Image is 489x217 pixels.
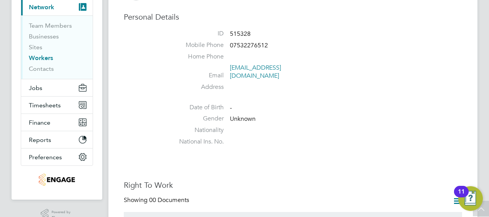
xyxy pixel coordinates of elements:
[21,79,93,96] button: Jobs
[230,104,232,112] span: -
[29,154,62,161] span: Preferences
[29,119,50,126] span: Finance
[124,12,462,22] h3: Personal Details
[21,97,93,114] button: Timesheets
[170,103,224,112] label: Date of Birth
[170,41,224,49] label: Mobile Phone
[458,186,483,211] button: Open Resource Center, 11 new notifications
[29,84,42,92] span: Jobs
[458,192,465,202] div: 11
[21,114,93,131] button: Finance
[230,30,251,38] span: 515328
[29,102,61,109] span: Timesheets
[124,180,462,190] h3: Right To Work
[21,15,93,79] div: Network
[230,64,281,80] a: [EMAIL_ADDRESS][DOMAIN_NAME]
[29,65,54,72] a: Contacts
[52,209,73,215] span: Powered by
[29,3,54,11] span: Network
[124,196,191,204] div: Showing
[230,115,256,123] span: Unknown
[21,149,93,165] button: Preferences
[29,136,51,144] span: Reports
[170,72,224,80] label: Email
[149,196,189,204] span: 00 Documents
[29,43,42,51] a: Sites
[170,115,224,123] label: Gender
[39,174,75,186] img: thornbaker-logo-retina.png
[230,42,268,49] span: 07532276512
[29,33,59,40] a: Businesses
[29,22,72,29] a: Team Members
[170,138,224,146] label: National Ins. No.
[170,83,224,91] label: Address
[21,174,93,186] a: Go to home page
[29,54,53,62] a: Workers
[170,53,224,61] label: Home Phone
[21,131,93,148] button: Reports
[170,30,224,38] label: ID
[170,126,224,134] label: Nationality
